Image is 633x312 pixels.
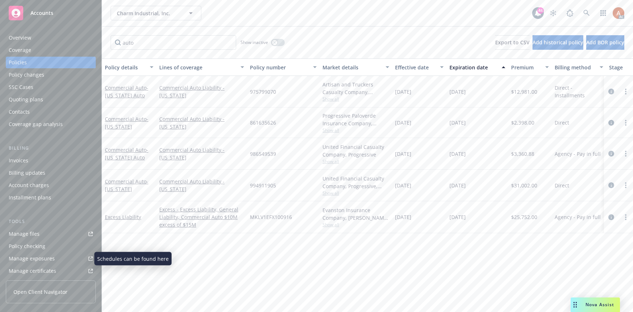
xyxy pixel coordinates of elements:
img: photo [613,7,624,19]
span: 861635626 [250,119,276,126]
div: Lines of coverage [159,64,236,71]
a: more [621,181,630,190]
div: Stage [609,64,632,71]
a: Commercial Auto Liability - [US_STATE] [159,115,244,130]
a: Search [579,6,594,20]
span: Direct - Installments [555,84,603,99]
div: Coverage gap analysis [9,118,63,130]
button: Add historical policy [533,35,583,50]
div: SSC Cases [9,81,33,93]
button: Add BOR policy [586,35,624,50]
span: Show inactive [241,39,268,45]
span: $12,981.00 [511,88,537,96]
div: Policy details [105,64,145,71]
a: circleInformation [607,87,616,96]
div: Drag to move [571,297,580,312]
a: Manage files [6,228,96,240]
span: MKLV1EFX100916 [250,213,292,221]
a: more [621,149,630,158]
div: Billing method [555,64,595,71]
a: more [621,118,630,127]
a: Overview [6,32,96,44]
a: Policy checking [6,240,96,252]
a: Coverage [6,44,96,56]
button: Billing method [552,58,606,76]
a: more [621,213,630,222]
button: Expiration date [447,58,508,76]
a: Commercial Auto [105,178,148,193]
span: Show all [322,190,389,196]
span: $31,002.00 [511,182,537,189]
a: circleInformation [607,181,616,190]
a: Account charges [6,179,96,191]
button: Nova Assist [571,297,620,312]
a: Manage certificates [6,265,96,277]
span: Agency - Pay in full [555,213,601,221]
a: Commercial Auto Liability - [US_STATE] [159,178,244,193]
div: Tools [6,218,96,225]
span: Show all [322,222,389,228]
div: Installment plans [9,192,51,203]
span: [DATE] [395,182,411,189]
div: Premium [511,64,541,71]
a: SSC Cases [6,81,96,93]
button: Policy details [102,58,156,76]
span: Show all [322,96,389,102]
a: Switch app [596,6,611,20]
span: - [US_STATE] Auto [105,146,148,161]
span: [DATE] [395,88,411,96]
div: United Financial Casualty Company, Progressive, RockLake Insurance Agency [322,175,389,190]
span: Charm Industrial, Inc. [117,9,180,17]
span: Show all [322,127,389,133]
span: - [US_STATE] [105,116,148,130]
a: Stop snowing [546,6,560,20]
input: Filter by keyword... [111,35,236,50]
div: Manage files [9,228,40,240]
a: Policy changes [6,69,96,81]
button: Charm Industrial, Inc. [111,6,201,20]
div: Quoting plans [9,94,43,105]
div: Policy changes [9,69,44,81]
button: Lines of coverage [156,58,247,76]
div: Invoices [9,155,28,166]
div: Manage exposures [9,253,55,264]
a: Commercial Auto [105,84,148,99]
a: Coverage gap analysis [6,118,96,130]
span: [DATE] [395,150,411,158]
a: Accounts [6,3,96,23]
div: Contacts [9,106,30,118]
a: Report a Bug [563,6,577,20]
span: 975799070 [250,88,276,96]
a: circleInformation [607,118,616,127]
a: Commercial Auto Liability - [US_STATE] [159,84,244,99]
span: $2,398.00 [511,119,534,126]
div: Market details [322,64,381,71]
a: more [621,87,630,96]
div: Billing [6,145,96,152]
span: [DATE] [449,88,466,96]
div: United Financial Casualty Company, Progressive [322,143,389,158]
span: [DATE] [395,119,411,126]
span: [DATE] [449,119,466,126]
a: Excess - Excess Liability, General Liability, Commercial Auto $10M excess of $15M [159,206,244,228]
a: circleInformation [607,213,616,222]
span: Direct [555,119,569,126]
a: circleInformation [607,149,616,158]
div: Policy number [250,64,309,71]
div: Artisan and Truckers Casualty Company, Progressive [322,81,389,96]
a: Commercial Auto [105,146,148,161]
a: Policies [6,57,96,68]
a: Manage exposures [6,253,96,264]
div: Billing updates [9,167,45,179]
button: Export to CSV [495,35,530,50]
span: Export to CSV [495,39,530,46]
span: Agency - Pay in full [555,150,601,158]
span: 994911905 [250,182,276,189]
div: Coverage [9,44,31,56]
span: [DATE] [449,213,466,221]
span: Direct [555,182,569,189]
div: Evanston Insurance Company, [PERSON_NAME] Insurance, RT Specialty Insurance Services, LLC (RSG Sp... [322,206,389,222]
div: Policies [9,57,27,68]
div: 44 [537,7,544,14]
